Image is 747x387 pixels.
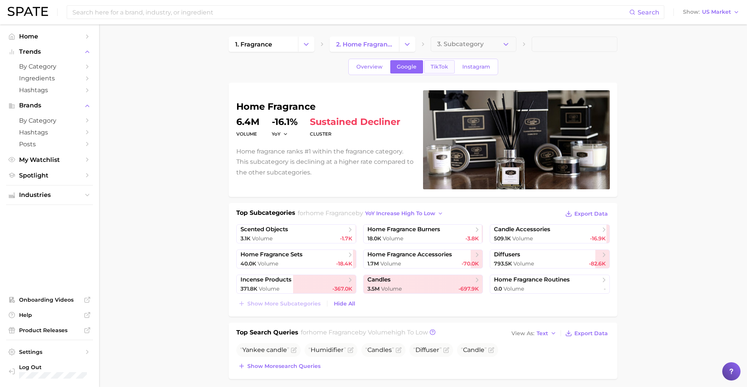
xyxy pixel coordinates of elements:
[6,30,93,42] a: Home
[259,285,279,292] span: Volume
[494,251,520,258] span: diffusers
[590,235,606,242] span: -16.9k
[258,260,278,267] span: Volume
[6,115,93,126] a: by Category
[431,37,516,52] button: 3. Subcategory
[6,361,93,381] a: Log out. Currently logged in with e-mail sameera.polavar@gmail.com.
[391,329,428,336] span: high to low
[503,285,524,292] span: Volume
[19,327,80,334] span: Product Releases
[236,208,295,220] h1: Top Subcategories
[19,48,80,55] span: Trends
[381,285,402,292] span: Volume
[309,329,359,336] span: home fragrance
[350,60,389,74] a: Overview
[19,86,80,94] span: Hashtags
[462,64,490,70] span: Instagram
[443,347,449,353] button: Flag as miscategorized or irrelevant
[19,141,80,148] span: Posts
[511,331,534,336] span: View As
[236,275,356,294] a: incense products371.8k Volume-367.0k
[380,260,401,267] span: Volume
[252,235,273,242] span: Volume
[6,294,93,305] a: Onboarding Videos
[6,170,93,181] a: Spotlight
[397,64,417,70] span: Google
[574,330,608,337] span: Export Data
[236,328,298,339] h1: Top Search Queries
[298,209,446,217] span: for by
[229,37,298,52] a: 1. fragrance
[365,346,394,353] span: Candles
[367,226,440,233] span: home fragrance burners
[348,347,354,353] button: Flag as miscategorized or irrelevant
[340,235,352,242] span: -1.7k
[513,260,534,267] span: Volume
[683,10,700,14] span: Show
[604,285,606,292] span: -
[6,61,93,72] a: by Category
[494,276,570,283] span: home fragrance routines
[702,10,731,14] span: US Market
[240,276,292,283] span: incense products
[563,208,610,219] button: Export Data
[336,260,352,267] span: -18.4k
[490,224,610,243] a: candle accessories509.1k Volume-16.9k
[363,249,483,269] a: home fragrance accessories1.7m Volume-70.0k
[367,260,379,267] span: 1.7m
[638,9,659,16] span: Search
[574,211,608,217] span: Export Data
[365,210,435,217] span: YoY increase high to low
[6,126,93,138] a: Hashtags
[19,296,80,303] span: Onboarding Videos
[336,41,393,48] span: 2. home fragrance
[240,285,257,292] span: 371.8k
[494,235,511,242] span: 509.1k
[399,37,415,52] button: Change Category
[236,130,260,139] dt: volume
[6,154,93,166] a: My Watchlist
[19,75,80,82] span: Ingredients
[240,235,250,242] span: 3.1k
[458,285,479,292] span: -697.9k
[240,226,288,233] span: scented objects
[19,129,80,136] span: Hashtags
[332,299,357,309] button: Hide All
[306,209,356,217] span: home fragrance
[512,235,533,242] span: Volume
[356,64,383,70] span: Overview
[424,60,455,74] a: TikTok
[6,309,93,321] a: Help
[367,285,380,292] span: 3.5m
[390,60,423,74] a: Google
[19,156,80,163] span: My Watchlist
[6,138,93,150] a: Posts
[437,41,484,48] span: 3. Subcategory
[236,146,414,178] p: Home fragrance ranks #1 within the fragrance category. This subcategory is declining at a higher ...
[6,189,93,201] button: Industries
[396,347,402,353] button: Flag as miscategorized or irrelevant
[462,260,479,267] span: -70.0k
[456,60,497,74] a: Instagram
[301,328,428,339] h2: for by Volume
[236,117,260,126] dd: 6.4m
[494,285,502,292] span: 0.0
[6,346,93,358] a: Settings
[298,37,314,52] button: Change Category
[563,328,610,339] button: Export Data
[383,235,403,242] span: Volume
[363,224,483,243] a: home fragrance burners18.0k Volume-3.8k
[413,346,442,353] span: Diffuser
[461,346,487,353] span: Candle
[19,172,80,179] span: Spotlight
[19,63,80,70] span: by Category
[494,226,550,233] span: candle accessories
[363,208,446,219] button: YoY increase high to low
[431,64,448,70] span: TikTok
[494,260,512,267] span: 793.5k
[291,347,297,353] button: Flag as miscategorized or irrelevant
[308,346,346,353] span: Humidifier
[334,301,355,307] span: Hide All
[332,285,352,292] span: -367.0k
[465,235,479,242] span: -3.8k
